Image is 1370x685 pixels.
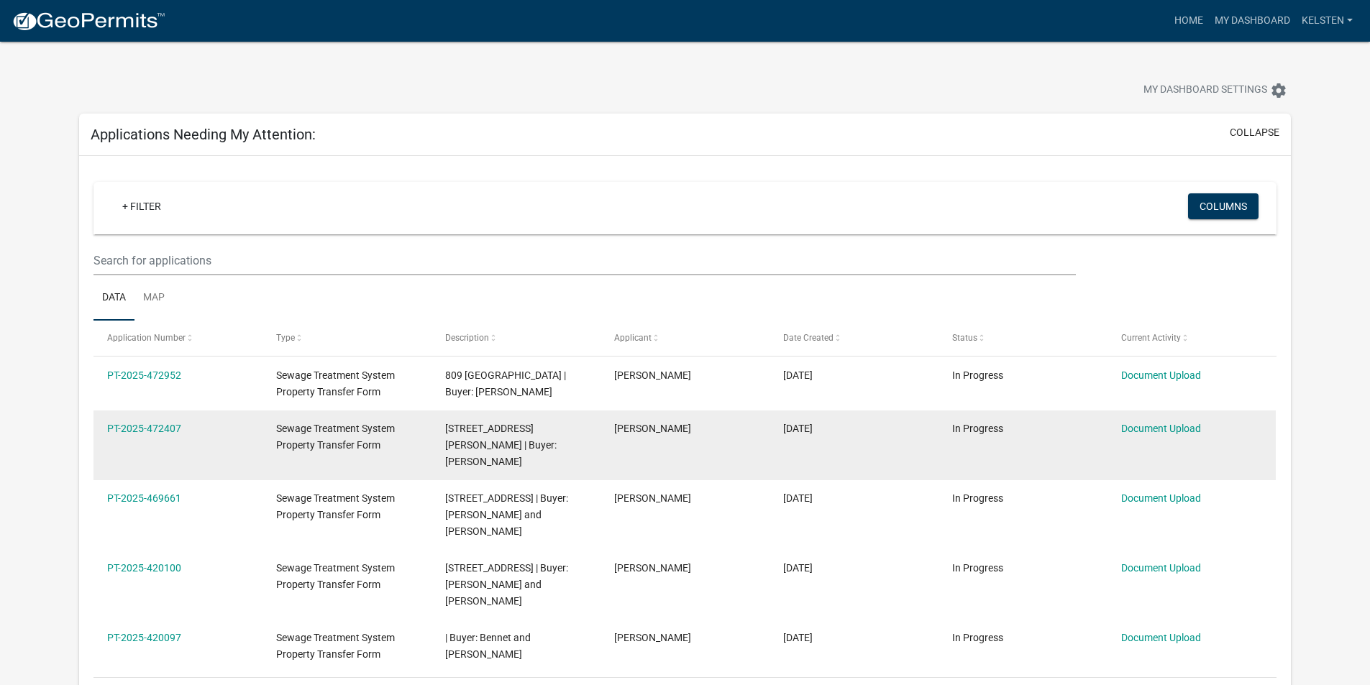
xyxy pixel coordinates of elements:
a: PT-2025-472407 [107,423,181,434]
span: 09/03/2025 [783,369,813,381]
a: PT-2025-420097 [107,632,181,643]
span: Current Activity [1121,333,1181,343]
h5: Applications Needing My Attention: [91,126,316,143]
span: Type [276,333,295,343]
a: Home [1169,7,1209,35]
span: 05/13/2025 [783,562,813,574]
span: Kelsey Stender [614,492,691,504]
span: Kelsey Stender [614,369,691,381]
datatable-header-cell: Type [262,321,431,355]
a: Map [134,275,173,321]
datatable-header-cell: Status [938,321,1107,355]
span: 05/13/2025 [783,632,813,643]
button: collapse [1230,125,1279,140]
span: Sewage Treatment System Property Transfer Form [276,369,395,397]
a: Document Upload [1121,492,1201,504]
input: Search for applications [93,246,1075,275]
a: Document Upload [1121,632,1201,643]
span: | Buyer: Bennet and Trisha Stich [445,632,531,660]
span: 08/26/2025 [783,492,813,504]
span: 17837 CO HWY 1 | Buyer: Anthony Fijala and Susan Fijala [445,492,568,537]
span: Date Created [783,333,834,343]
span: Kelsey Stender [614,423,691,434]
a: + Filter [111,193,173,219]
button: My Dashboard Settingssettings [1132,76,1299,104]
span: 1420 ALCOTT AVE W | Buyer: Gary L Thompson [445,423,557,467]
a: Document Upload [1121,369,1201,381]
i: settings [1270,82,1287,99]
span: 809 RIVERSIDE CT | Buyer: Chloe Colbaugh [445,369,566,397]
span: Applicant [614,333,652,343]
a: Data [93,275,134,321]
a: Kelsten [1296,7,1358,35]
a: My Dashboard [1209,7,1296,35]
span: In Progress [952,423,1003,434]
datatable-header-cell: Date Created [770,321,939,355]
datatable-header-cell: Current Activity [1107,321,1276,355]
span: Sewage Treatment System Property Transfer Form [276,562,395,590]
a: PT-2025-472952 [107,369,181,381]
span: 09/02/2025 [783,423,813,434]
span: 514 SUMMIT ST E | Buyer: Adria Budesca and Amy Herbranson [445,562,568,607]
span: Kelsey Stender [614,632,691,643]
datatable-header-cell: Application Number [93,321,262,355]
button: Columns [1188,193,1259,219]
span: Sewage Treatment System Property Transfer Form [276,423,395,451]
span: My Dashboard Settings [1143,82,1267,99]
span: Sewage Treatment System Property Transfer Form [276,632,395,660]
span: Kelsey Stender [614,562,691,574]
span: In Progress [952,632,1003,643]
a: PT-2025-420100 [107,562,181,574]
span: Status [952,333,977,343]
datatable-header-cell: Description [431,321,600,355]
a: Document Upload [1121,562,1201,574]
a: Document Upload [1121,423,1201,434]
span: Description [445,333,489,343]
span: In Progress [952,369,1003,381]
span: Sewage Treatment System Property Transfer Form [276,492,395,520]
span: Application Number [107,333,186,343]
a: PT-2025-469661 [107,492,181,504]
datatable-header-cell: Applicant [600,321,770,355]
span: In Progress [952,562,1003,574]
span: In Progress [952,492,1003,504]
